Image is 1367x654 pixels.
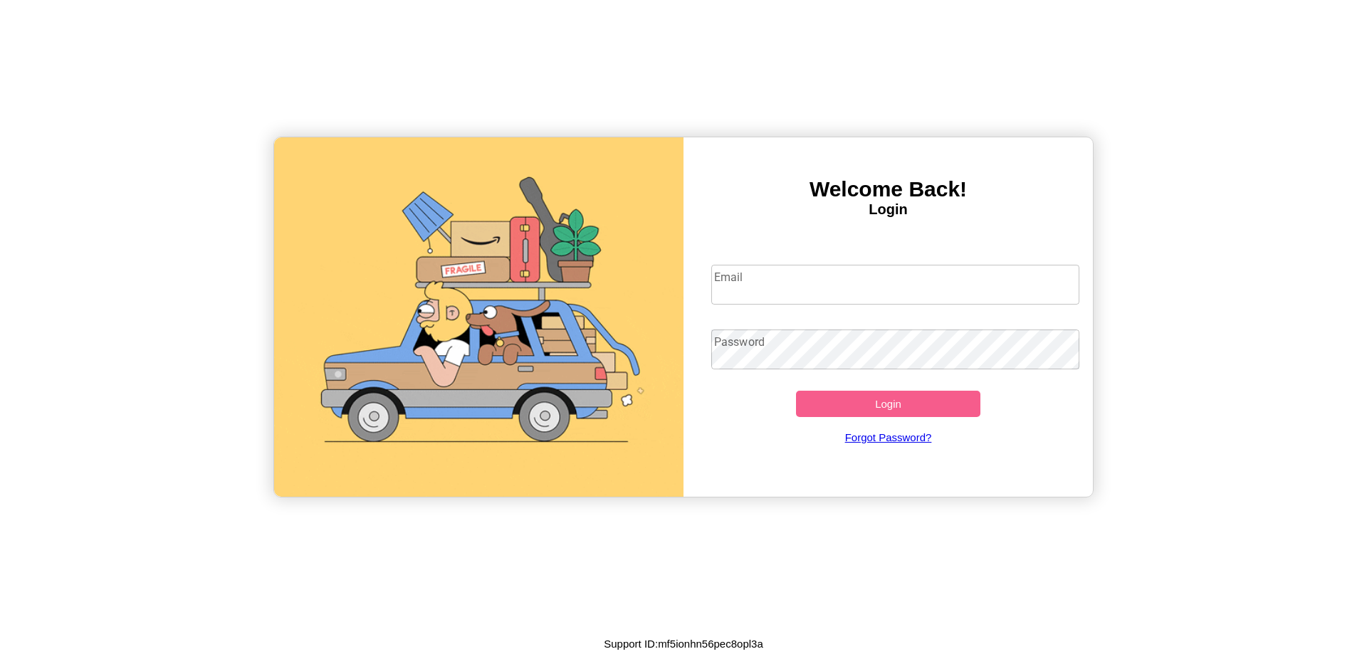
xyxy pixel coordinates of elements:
a: Forgot Password? [704,417,1073,458]
button: Login [796,391,980,417]
img: gif [274,137,683,497]
h3: Welcome Back! [683,177,1093,201]
p: Support ID: mf5ionhn56pec8opl3a [604,634,763,653]
h4: Login [683,201,1093,218]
